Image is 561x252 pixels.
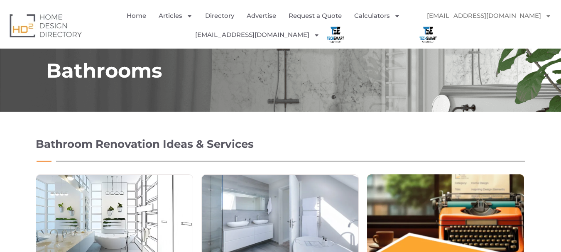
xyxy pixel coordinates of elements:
[289,6,342,25] a: Request a Quote
[127,6,146,25] a: Home
[419,25,437,44] img: Tech Smart Electrical
[195,25,320,44] a: [EMAIL_ADDRESS][DOMAIN_NAME]
[354,6,400,25] a: Calculators
[36,137,403,152] h1: Bathroom Renovation Ideas & Services
[419,6,560,25] a: [EMAIL_ADDRESS][DOMAIN_NAME]
[419,6,555,44] nav: Menu
[115,6,419,44] nav: Menu
[46,58,162,83] h2: Bathrooms
[326,25,345,44] img: Tech Smart Electrical
[247,6,276,25] a: Advertise
[205,6,234,25] a: Directory
[159,6,193,25] a: Articles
